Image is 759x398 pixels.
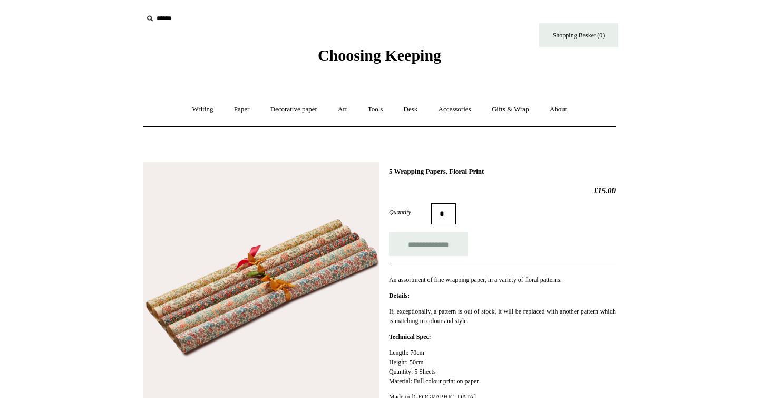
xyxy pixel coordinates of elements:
label: Quantity [389,207,431,217]
p: An assortment of fine wrapping paper, in a variety of floral patterns. [389,275,616,285]
span: Choosing Keeping [318,46,441,64]
p: Length: 70cm Height: 50cm Quantity: 5 Sheets Material: Full colour print on paper [389,348,616,386]
a: Tools [358,96,393,124]
strong: Details: [389,292,410,299]
a: Accessories [429,96,481,124]
strong: Technical Spec: [389,333,431,340]
a: Art [328,96,356,124]
a: Gifts & Wrap [482,96,539,124]
h1: 5 Wrapping Papers, Floral Print [389,167,616,176]
h2: £15.00 [389,186,616,195]
a: Writing [183,96,223,124]
a: Paper [225,96,259,124]
a: Desk [394,96,427,124]
a: Shopping Basket (0) [539,23,618,47]
a: About [540,96,577,124]
p: If, exceptionally, a pattern is out of stock, it will be replaced with another pattern which is m... [389,307,616,326]
a: Choosing Keeping [318,55,441,62]
a: Decorative paper [261,96,327,124]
